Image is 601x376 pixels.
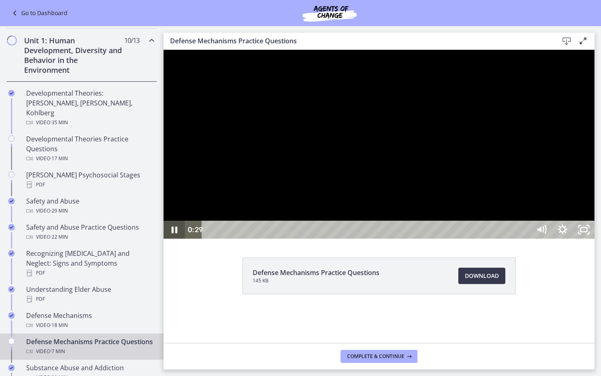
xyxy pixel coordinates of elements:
[280,3,379,23] img: Agents of Change Social Work Test Prep
[8,312,15,319] i: Completed
[26,196,154,216] div: Safety and Abuse
[26,294,154,304] div: PDF
[26,170,154,190] div: [PERSON_NAME] Psychosocial Stages
[26,232,154,242] div: Video
[347,353,404,360] span: Complete & continue
[10,8,67,18] a: Go to Dashboard
[26,347,154,356] div: Video
[26,284,154,304] div: Understanding Elder Abuse
[26,311,154,330] div: Defense Mechanisms
[26,268,154,278] div: PDF
[50,154,68,163] span: · 17 min
[253,268,379,278] span: Defense Mechanisms Practice Questions
[26,180,154,190] div: PDF
[458,268,505,284] a: Download
[8,224,15,231] i: Completed
[50,347,65,356] span: · 7 min
[410,171,431,189] button: Unfullscreen
[50,320,68,330] span: · 18 min
[26,88,154,128] div: Developmental Theories: [PERSON_NAME], [PERSON_NAME], Kohlberg
[341,350,417,363] button: Complete & continue
[124,36,139,45] span: 10 / 13
[388,171,410,189] button: Show settings menu
[465,271,499,281] span: Download
[26,248,154,278] div: Recognizing [MEDICAL_DATA] and Neglect: Signs and Symptoms
[367,171,388,189] button: Mute
[26,118,154,128] div: Video
[26,222,154,242] div: Safety and Abuse Practice Questions
[8,250,15,257] i: Completed
[8,286,15,293] i: Completed
[26,206,154,216] div: Video
[26,134,154,163] div: Developmental Theories Practice Questions
[26,337,154,356] div: Defense Mechanisms Practice Questions
[8,198,15,204] i: Completed
[24,36,124,75] h2: Unit 1: Human Development, Diversity and Behavior in the Environment
[26,154,154,163] div: Video
[50,206,68,216] span: · 29 min
[253,278,379,284] span: 145 KB
[26,320,154,330] div: Video
[50,118,68,128] span: · 35 min
[164,50,594,239] iframe: To enrich screen reader interactions, please activate Accessibility in Grammarly extension settings
[8,365,15,371] i: Completed
[170,36,545,46] h3: Defense Mechanisms Practice Questions
[50,232,68,242] span: · 22 min
[8,90,15,96] i: Completed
